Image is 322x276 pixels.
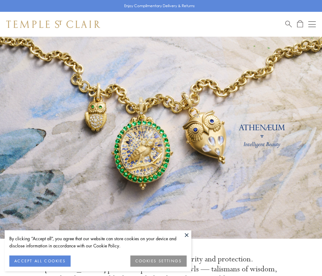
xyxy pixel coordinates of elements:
[285,20,292,28] a: Search
[130,255,187,267] button: COOKIES SETTINGS
[308,21,316,28] button: Open navigation
[124,3,195,9] p: Enjoy Complimentary Delivery & Returns
[9,235,187,249] div: By clicking “Accept all”, you agree that our website can store cookies on your device and disclos...
[6,21,100,28] img: Temple St. Clair
[297,20,303,28] a: Open Shopping Bag
[9,255,71,267] button: ACCEPT ALL COOKIES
